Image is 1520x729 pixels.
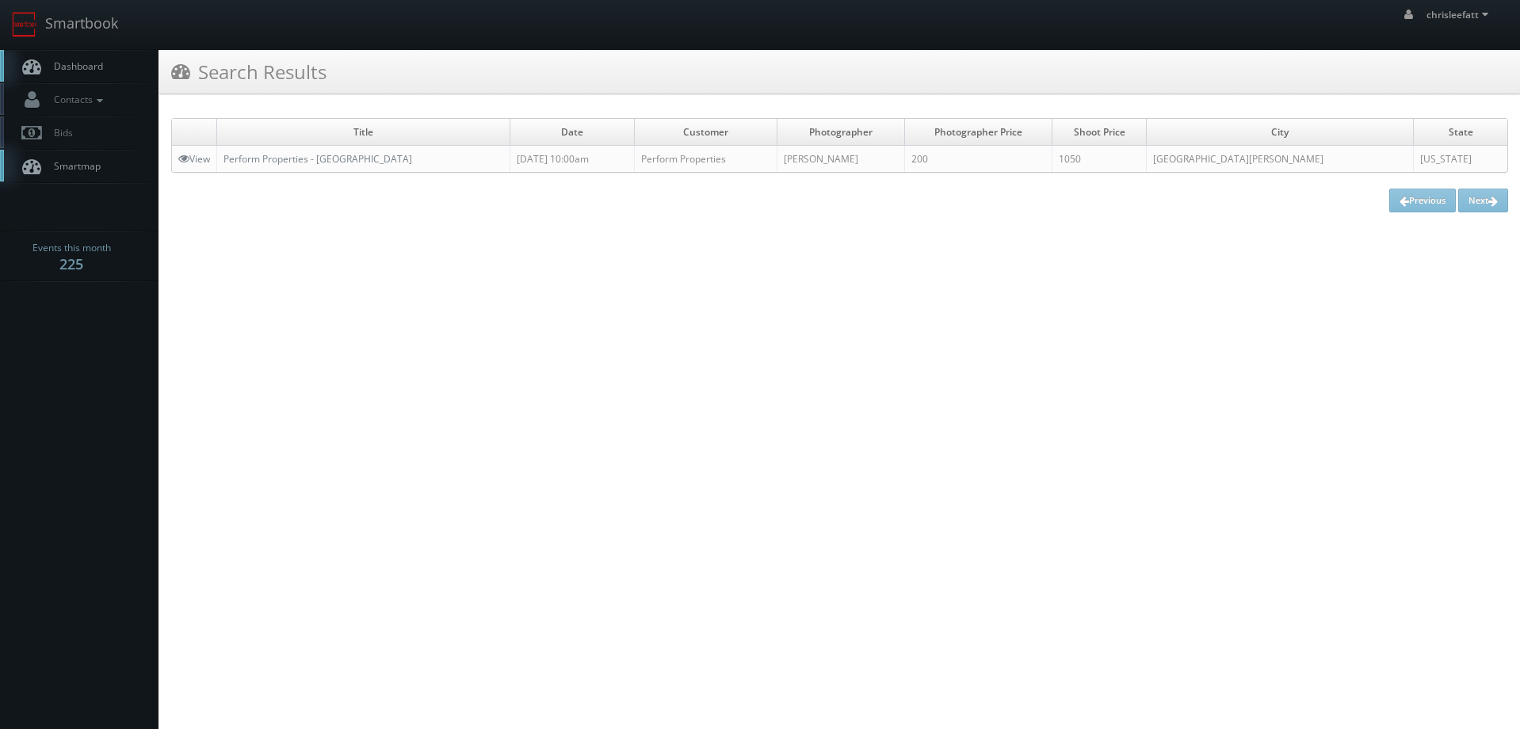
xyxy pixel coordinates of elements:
a: Perform Properties - [GEOGRAPHIC_DATA] [223,152,412,166]
span: Dashboard [46,59,103,73]
td: 1050 [1052,146,1147,173]
td: Shoot Price [1052,119,1147,146]
td: Date [510,119,635,146]
td: 200 [905,146,1052,173]
td: [PERSON_NAME] [777,146,905,173]
td: Photographer Price [905,119,1052,146]
h3: Search Results [171,58,327,86]
td: Title [217,119,510,146]
img: smartbook-logo.png [12,12,37,37]
td: Photographer [777,119,905,146]
span: Bids [46,126,73,139]
td: Perform Properties [635,146,777,173]
a: View [178,152,210,166]
span: chrisleefatt [1426,8,1493,21]
td: [US_STATE] [1414,146,1507,173]
td: City [1147,119,1414,146]
td: [DATE] 10:00am [510,146,635,173]
td: [GEOGRAPHIC_DATA][PERSON_NAME] [1147,146,1414,173]
td: Customer [635,119,777,146]
span: Contacts [46,93,107,106]
span: Smartmap [46,159,101,173]
strong: 225 [59,254,83,273]
td: State [1414,119,1507,146]
span: Events this month [32,240,111,256]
